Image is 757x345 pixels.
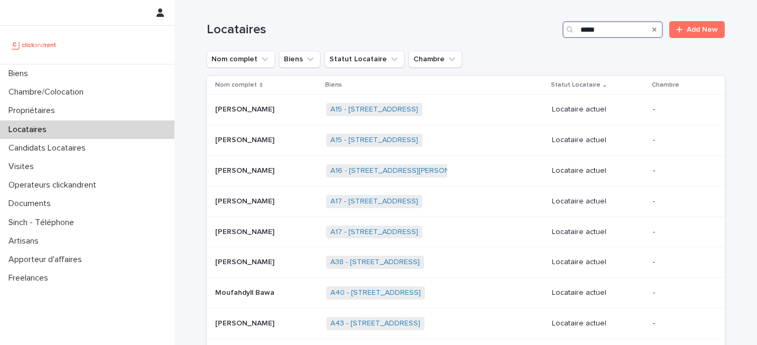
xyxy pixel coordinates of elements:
p: Operateurs clickandrent [4,180,105,190]
p: Chambre/Colocation [4,87,92,97]
p: [PERSON_NAME] [215,103,276,114]
h1: Locataires [207,22,558,38]
a: A17 - [STREET_ADDRESS] [330,228,418,237]
p: - [653,288,708,297]
p: Candidats Locataires [4,143,94,153]
p: - [653,166,708,175]
p: Documents [4,199,59,209]
a: A38 - [STREET_ADDRESS] [330,258,420,267]
p: - [653,105,708,114]
a: Add New [669,21,725,38]
p: Moufahdyll Bawa [215,286,276,297]
tr: [PERSON_NAME][PERSON_NAME] A16 - [STREET_ADDRESS][PERSON_NAME] Locataire actuel- [207,155,725,186]
p: Visites [4,162,42,172]
p: Chambre [652,79,679,91]
p: Locataire actuel [552,197,644,206]
p: Biens [325,79,342,91]
p: Biens [4,69,36,79]
p: Nom complet [215,79,257,91]
button: Nom complet [207,51,275,68]
a: A40 - [STREET_ADDRESS] [330,288,421,297]
p: Freelances [4,273,57,283]
span: Add New [687,26,718,33]
input: Search [562,21,663,38]
button: Statut Locataire [325,51,404,68]
p: [PERSON_NAME] [215,195,276,206]
p: Locataire actuel [552,105,644,114]
p: - [653,228,708,237]
p: - [653,319,708,328]
a: A17 - [STREET_ADDRESS] [330,197,418,206]
a: A15 - [STREET_ADDRESS] [330,105,418,114]
p: Propriétaires [4,106,63,116]
a: A43 - [STREET_ADDRESS] [330,319,420,328]
p: - [653,136,708,145]
p: [PERSON_NAME] [215,134,276,145]
p: [PERSON_NAME] [215,256,276,267]
p: Locataire actuel [552,228,644,237]
tr: [PERSON_NAME][PERSON_NAME] A38 - [STREET_ADDRESS] Locataire actuel- [207,247,725,278]
p: [PERSON_NAME] [215,226,276,237]
img: UCB0brd3T0yccxBKYDjQ [8,34,60,55]
a: A15 - [STREET_ADDRESS] [330,136,418,145]
p: - [653,258,708,267]
p: Locataires [4,125,55,135]
tr: [PERSON_NAME][PERSON_NAME] A43 - [STREET_ADDRESS] Locataire actuel- [207,308,725,339]
tr: [PERSON_NAME][PERSON_NAME] A15 - [STREET_ADDRESS] Locataire actuel- [207,125,725,156]
p: [PERSON_NAME] [215,164,276,175]
p: Locataire actuel [552,136,644,145]
p: Statut Locataire [551,79,601,91]
p: Apporteur d'affaires [4,255,90,265]
a: A16 - [STREET_ADDRESS][PERSON_NAME] [330,166,476,175]
tr: [PERSON_NAME][PERSON_NAME] A15 - [STREET_ADDRESS] Locataire actuel- [207,95,725,125]
p: Locataire actuel [552,288,644,297]
tr: [PERSON_NAME][PERSON_NAME] A17 - [STREET_ADDRESS] Locataire actuel- [207,186,725,217]
p: Locataire actuel [552,319,644,328]
p: [PERSON_NAME] [215,317,276,328]
p: - [653,197,708,206]
p: Locataire actuel [552,258,644,267]
p: Artisans [4,236,47,246]
tr: [PERSON_NAME][PERSON_NAME] A17 - [STREET_ADDRESS] Locataire actuel- [207,217,725,247]
p: Sinch - Téléphone [4,218,82,228]
p: Locataire actuel [552,166,644,175]
button: Biens [279,51,320,68]
tr: Moufahdyll BawaMoufahdyll Bawa A40 - [STREET_ADDRESS] Locataire actuel- [207,278,725,309]
button: Chambre [409,51,462,68]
